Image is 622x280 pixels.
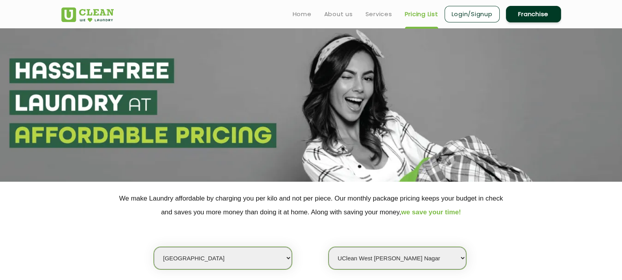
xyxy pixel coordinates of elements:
[61,7,114,22] img: UClean Laundry and Dry Cleaning
[61,192,561,219] p: We make Laundry affordable by charging you per kilo and not per piece. Our monthly package pricin...
[506,6,561,22] a: Franchise
[401,208,461,216] span: we save your time!
[293,9,312,19] a: Home
[445,6,500,22] a: Login/Signup
[405,9,438,19] a: Pricing List
[324,9,353,19] a: About us
[365,9,392,19] a: Services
